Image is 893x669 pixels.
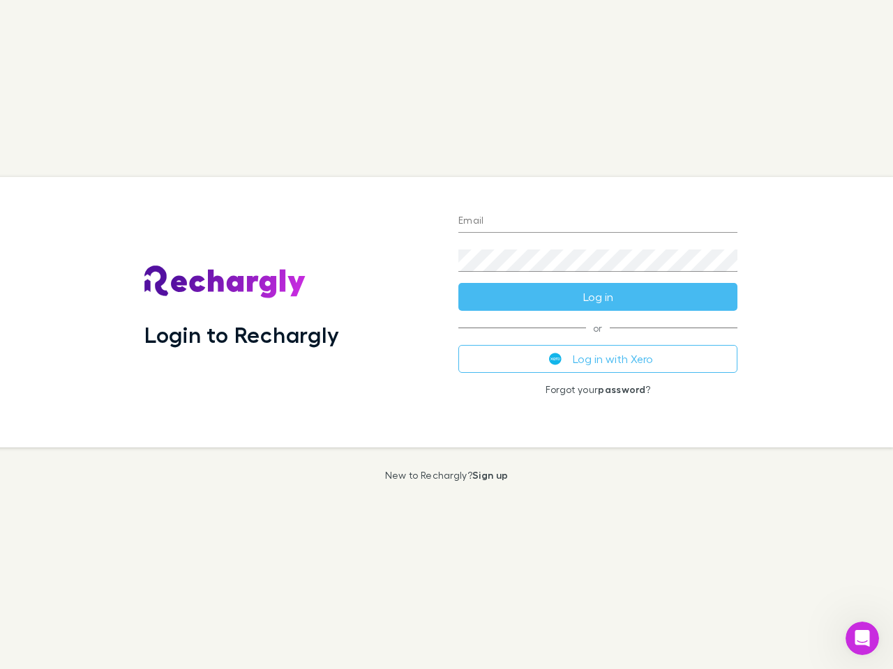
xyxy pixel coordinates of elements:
a: Sign up [472,469,508,481]
img: Rechargly's Logo [144,266,306,299]
h1: Login to Rechargly [144,321,339,348]
button: Log in with Xero [458,345,737,373]
a: password [598,383,645,395]
p: Forgot your ? [458,384,737,395]
button: Log in [458,283,737,311]
p: New to Rechargly? [385,470,509,481]
img: Xero's logo [549,353,562,365]
iframe: Intercom live chat [846,622,879,655]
